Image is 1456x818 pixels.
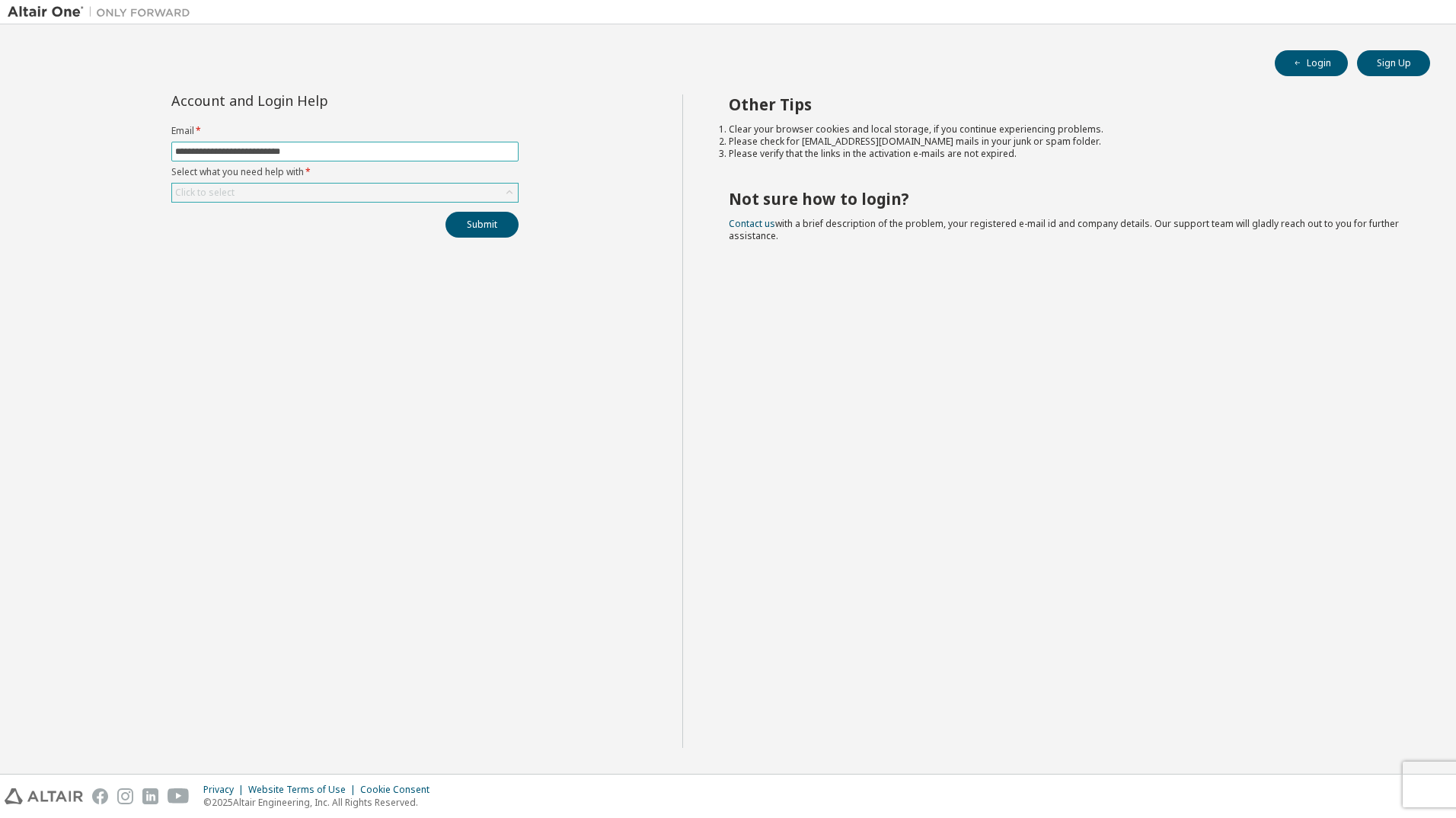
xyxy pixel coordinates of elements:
[729,189,1403,209] h2: Not sure how to login?
[1357,50,1430,76] button: Sign Up
[117,788,133,804] img: instagram.svg
[171,125,519,137] label: Email
[168,788,190,804] img: youtube.svg
[8,5,198,20] img: Altair One
[445,212,519,238] button: Submit
[203,796,439,809] p: © 2025 Altair Engineering, Inc. All Rights Reserved.
[729,123,1403,136] li: Clear your browser cookies and local storage, if you continue experiencing problems.
[142,788,158,804] img: linkedin.svg
[248,784,360,796] div: Website Terms of Use
[729,217,1399,242] span: with a brief description of the problem, your registered e-mail id and company details. Our suppo...
[729,94,1403,114] h2: Other Tips
[203,784,248,796] div: Privacy
[360,784,439,796] div: Cookie Consent
[1275,50,1348,76] button: Login
[5,788,83,804] img: altair_logo.svg
[175,187,235,199] div: Click to select
[729,136,1403,148] li: Please check for [EMAIL_ADDRESS][DOMAIN_NAME] mails in your junk or spam folder.
[172,184,518,202] div: Click to select
[171,166,519,178] label: Select what you need help with
[729,217,775,230] a: Contact us
[92,788,108,804] img: facebook.svg
[729,148,1403,160] li: Please verify that the links in the activation e-mails are not expired.
[171,94,449,107] div: Account and Login Help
